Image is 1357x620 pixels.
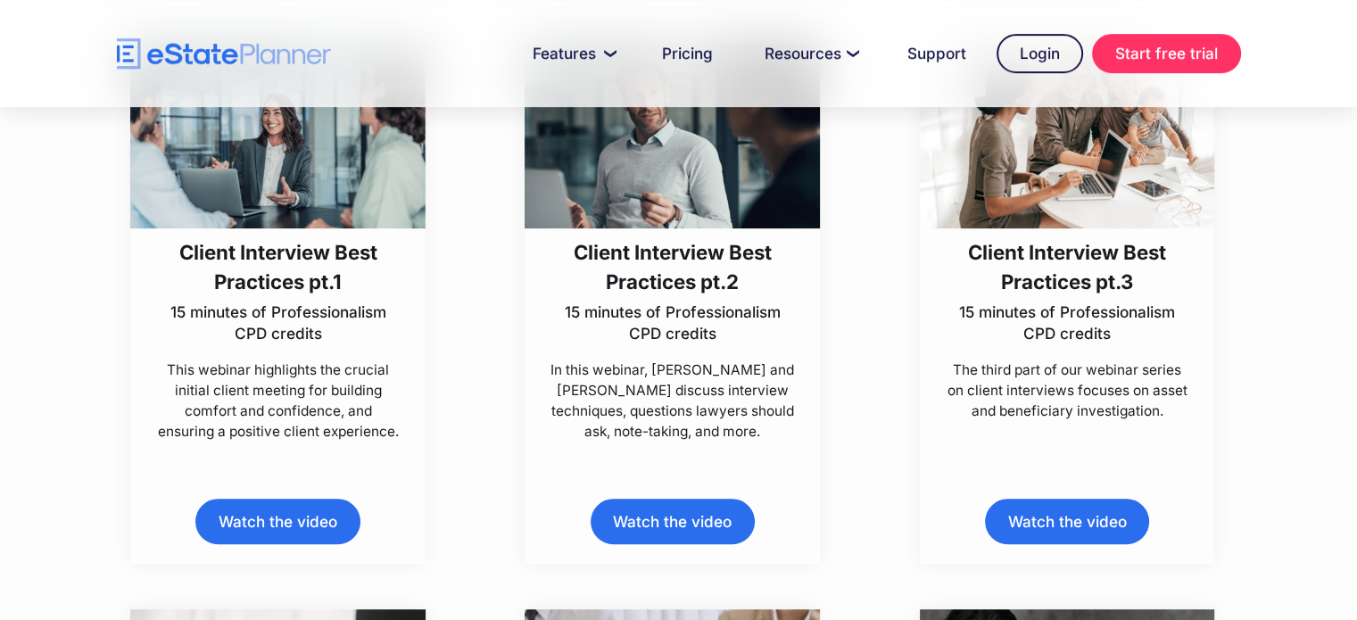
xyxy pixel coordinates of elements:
p: 15 minutes of Professionalism CPD credits [550,302,796,344]
p: 15 minutes of Professionalism CPD credits [155,302,401,344]
a: Watch the video [985,499,1149,544]
a: Features [511,36,632,71]
p: In this webinar, [PERSON_NAME] and [PERSON_NAME] discuss interview techniques, questions lawyers ... [550,360,796,442]
h3: Client Interview Best Practices pt.2 [550,237,796,297]
a: Watch the video [195,499,360,544]
a: home [117,38,331,70]
p: The third part of our webinar series on client interviews focuses on asset and beneficiary invest... [944,360,1190,421]
a: Watch the video [591,499,755,544]
a: Pricing [641,36,734,71]
a: Resources [743,36,877,71]
a: Client Interview Best Practices pt.115 minutes of Professionalism CPD creditsThis webinar highlig... [130,44,426,442]
a: Client Interview Best Practices pt.215 minutes of Professionalism CPD creditsIn this webinar, [PE... [525,44,820,442]
p: This webinar highlights the crucial initial client meeting for building comfort and confidence, a... [155,360,401,442]
h3: Client Interview Best Practices pt.1 [155,237,401,297]
h3: Client Interview Best Practices pt.3 [944,237,1190,297]
a: Support [886,36,988,71]
a: Start free trial [1092,34,1241,73]
p: 15 minutes of Professionalism CPD credits [944,302,1190,344]
a: Client Interview Best Practices pt.315 minutes of Professionalism CPD creditsThe third part of ou... [920,44,1215,421]
a: Login [997,34,1083,73]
